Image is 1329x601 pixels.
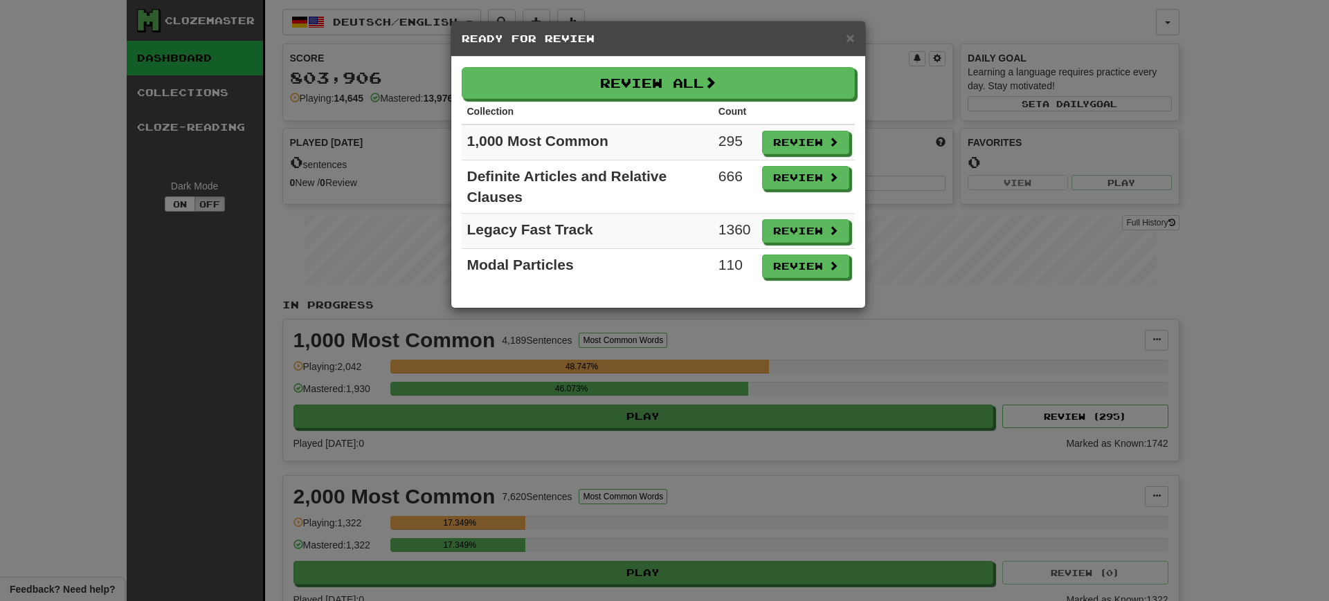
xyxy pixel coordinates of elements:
td: 1,000 Most Common [462,124,713,160]
td: 666 [713,160,757,214]
th: Count [713,99,757,124]
td: Modal Particles [462,249,713,284]
td: 295 [713,124,757,160]
td: Definite Articles and Relative Clauses [462,160,713,214]
button: Close [846,30,854,45]
td: 1360 [713,214,757,249]
th: Collection [462,99,713,124]
button: Review All [462,67,855,99]
button: Review [762,166,849,189]
h5: Ready for Review [462,32,855,46]
button: Review [762,255,849,278]
span: × [846,30,854,46]
button: Review [762,131,849,154]
button: Review [762,219,849,243]
td: Legacy Fast Track [462,214,713,249]
td: 110 [713,249,757,284]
